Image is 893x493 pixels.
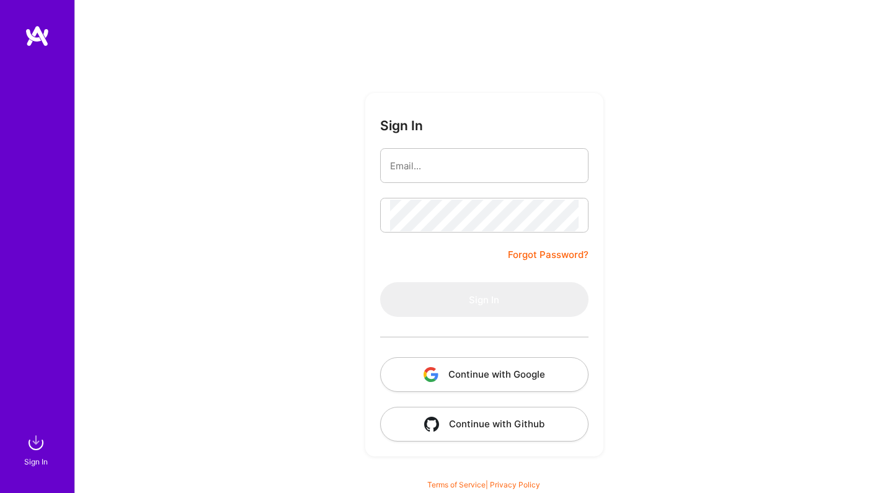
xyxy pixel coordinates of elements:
a: sign inSign In [26,430,48,468]
div: © 2025 ATeams Inc., All rights reserved. [74,456,893,487]
button: Sign In [380,282,589,317]
h3: Sign In [380,118,423,133]
a: Terms of Service [427,480,486,489]
button: Continue with Google [380,357,589,392]
div: Sign In [24,455,48,468]
img: icon [424,367,438,382]
button: Continue with Github [380,407,589,442]
img: sign in [24,430,48,455]
input: Email... [390,150,579,182]
a: Privacy Policy [490,480,540,489]
span: | [427,480,540,489]
img: icon [424,417,439,432]
a: Forgot Password? [508,247,589,262]
img: logo [25,25,50,47]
